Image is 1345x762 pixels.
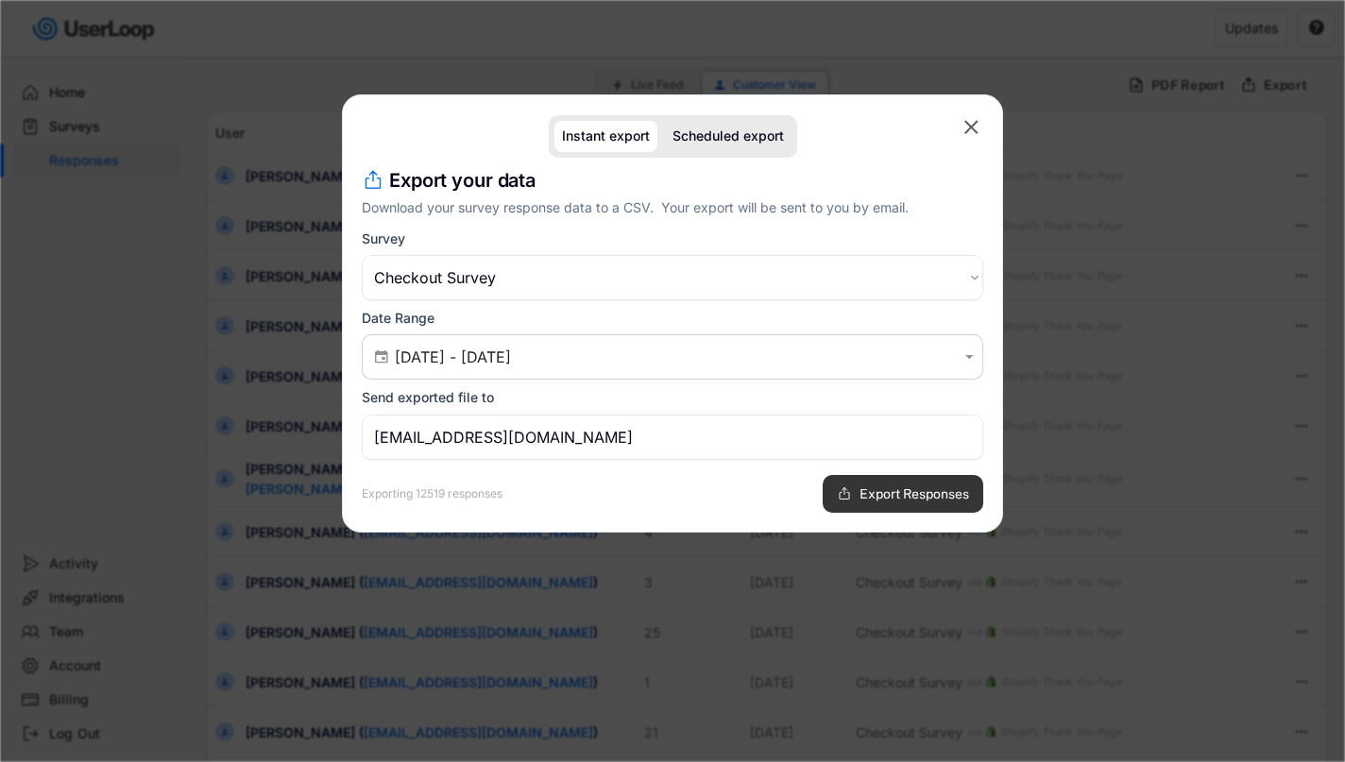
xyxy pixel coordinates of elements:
span: Export Responses [860,487,969,500]
div: Date Range [362,310,434,327]
text:  [375,348,388,365]
div: Instant export [562,128,650,144]
input: Air Date/Time Picker [395,347,956,366]
button: Export Responses [823,475,983,513]
text:  [964,115,979,139]
div: Survey [362,230,405,247]
div: Scheduled export [672,128,784,144]
text:  [965,348,974,364]
button:  [960,115,983,139]
h4: Export your data [389,167,536,194]
div: Send exported file to [362,389,494,406]
button:  [372,348,390,365]
div: Download your survey response data to a CSV. Your export will be sent to you by email. [362,197,983,217]
div: Exporting 12519 responses [362,488,502,500]
button:  [961,349,978,365]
